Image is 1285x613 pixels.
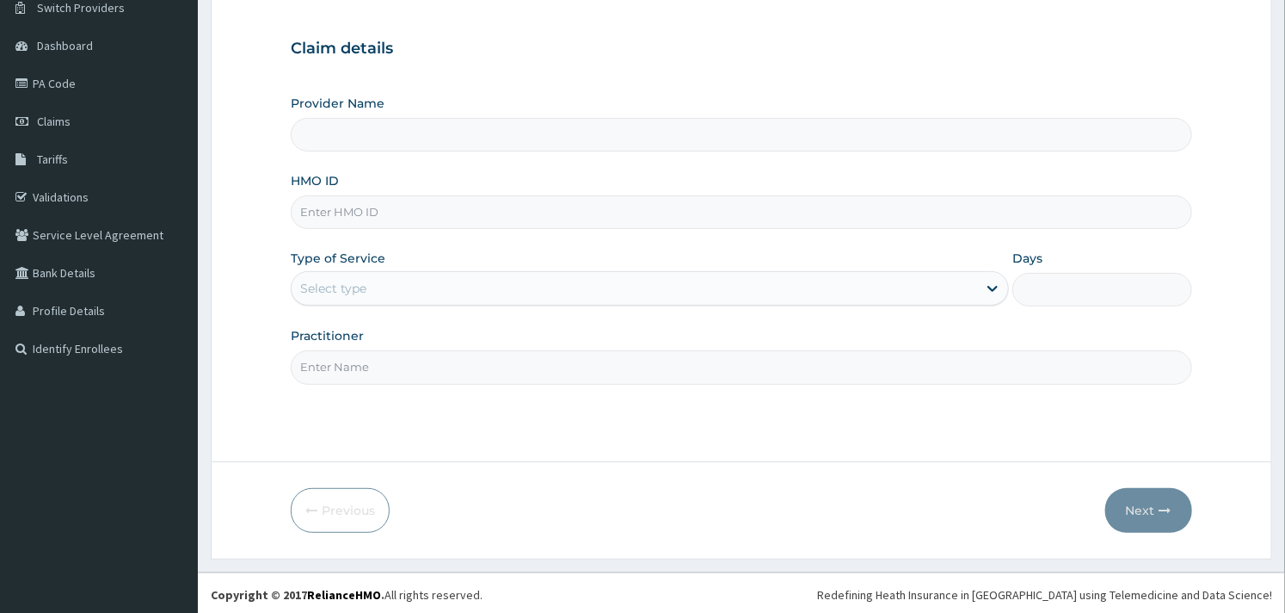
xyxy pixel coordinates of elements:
label: Days [1012,250,1042,267]
label: HMO ID [291,172,339,189]
input: Enter Name [291,350,1191,384]
div: Select type [300,280,366,297]
h3: Claim details [291,40,1191,59]
span: Claims [37,114,71,129]
label: Type of Service [291,250,385,267]
label: Provider Name [291,95,384,112]
label: Practitioner [291,327,364,344]
button: Previous [291,488,390,533]
span: Tariffs [37,152,68,167]
input: Enter HMO ID [291,195,1191,229]
span: Dashboard [37,38,93,53]
a: RelianceHMO [307,587,381,603]
strong: Copyright © 2017 . [211,587,384,603]
button: Next [1105,488,1192,533]
div: Redefining Heath Insurance in [GEOGRAPHIC_DATA] using Telemedicine and Data Science! [817,586,1272,604]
